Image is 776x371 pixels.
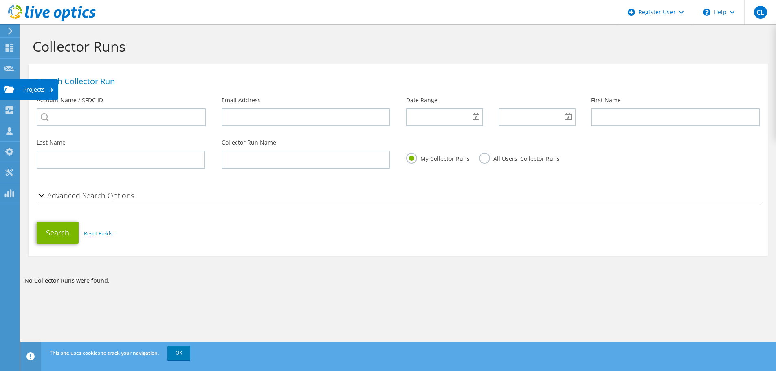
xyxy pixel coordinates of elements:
button: Search [37,222,79,244]
span: CL [754,6,767,19]
span: This site uses cookies to track your navigation. [50,349,159,356]
label: Collector Run Name [222,138,276,147]
label: All Users' Collector Runs [479,153,560,163]
h1: Collector Runs [33,38,760,55]
label: Date Range [406,96,437,104]
label: Last Name [37,138,66,147]
a: OK [167,346,190,360]
h2: Advanced Search Options [37,187,134,204]
label: My Collector Runs [406,153,470,163]
label: Account Name / SFDC ID [37,96,103,104]
div: Projects [19,79,58,100]
p: No Collector Runs were found. [24,276,772,285]
label: Email Address [222,96,261,104]
svg: \n [703,9,710,16]
h1: Search Collector Run [37,77,756,86]
a: Reset Fields [84,230,112,237]
label: First Name [591,96,621,104]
